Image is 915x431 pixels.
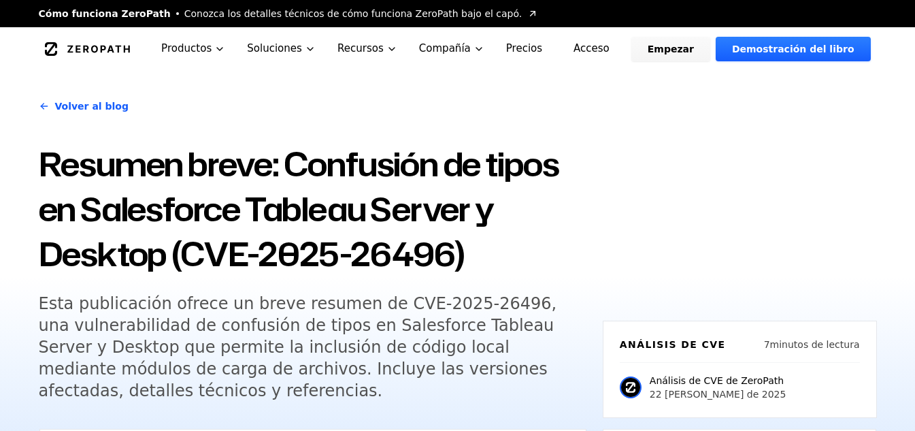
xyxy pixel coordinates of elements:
a: Demostración del libro [716,37,871,61]
font: Cómo funciona ZeroPath [39,8,171,19]
nav: Global [22,27,893,70]
a: Empezar [631,37,710,61]
font: Análisis de CVE [620,339,726,350]
font: Empezar [648,44,694,54]
font: Compañía [419,42,471,54]
font: Conozca los detalles técnicos de cómo funciona ZeroPath bajo el capó. [184,8,522,19]
a: Volver al blog [39,87,129,125]
font: 22 [PERSON_NAME] de 2025 [650,389,786,400]
font: Análisis de CVE de ZeroPath [650,375,784,386]
font: Precios [506,42,542,54]
button: Soluciones [236,27,327,70]
a: Acceso [557,37,626,61]
font: Resumen breve: Confusión de tipos en Salesforce Tableau Server y Desktop (CVE-2025-26496) [39,141,559,276]
button: Compañía [408,27,495,70]
font: Soluciones [247,42,302,54]
font: 7 [764,339,770,350]
a: Precios [495,27,553,70]
font: Acceso [573,42,610,54]
button: Productos [150,27,236,70]
img: Análisis de CVE de ZeroPath [620,377,642,398]
font: Recursos [337,42,384,54]
font: minutos de lectura [770,339,860,350]
font: Volver al blog [55,101,129,112]
font: Esta publicación ofrece un breve resumen de CVE-2025-26496, una vulnerabilidad de confusión de ti... [39,294,557,400]
font: Productos [161,42,212,54]
button: Recursos [327,27,408,70]
a: Cómo funciona ZeroPathConozca los detalles técnicos de cómo funciona ZeroPath bajo el capó. [39,7,539,20]
font: Demostración del libro [732,44,854,54]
